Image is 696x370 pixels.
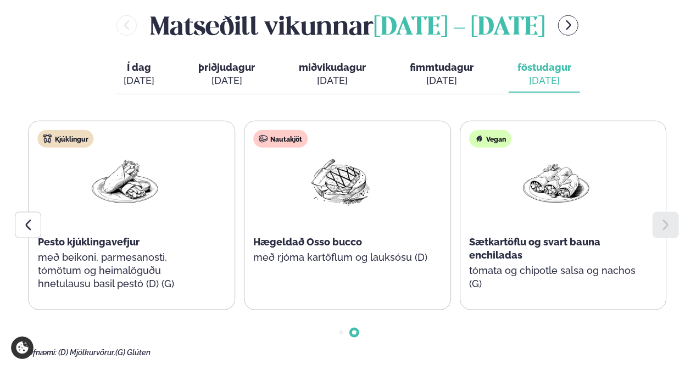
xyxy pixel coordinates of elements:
div: [DATE] [124,74,154,87]
button: fimmtudagur [DATE] [401,57,482,93]
div: Kjúklingur [38,130,94,148]
button: föstudagur [DATE] [509,57,580,93]
img: chicken.svg [43,134,52,143]
img: Enchilada.png [521,156,592,208]
button: þriðjudagur [DATE] [190,57,264,93]
img: Wraps.png [90,156,160,208]
span: (G) Glúten [115,348,151,357]
button: menu-btn-right [558,15,578,36]
button: miðvikudagur [DATE] [290,57,375,93]
span: þriðjudagur [198,61,255,73]
a: Cookie settings [11,337,34,359]
div: Vegan [469,130,511,148]
span: föstudagur [517,61,571,73]
div: [DATE] [299,74,366,87]
img: beef.svg [259,134,268,143]
span: Í dag [124,61,154,74]
span: [DATE] - [DATE] [374,16,545,40]
span: Sætkartöflu og svart bauna enchiladas [469,236,600,261]
img: Vegan.svg [475,134,483,143]
span: miðvikudagur [299,61,366,73]
span: Go to slide 2 [352,330,357,335]
h2: Matseðill vikunnar [150,8,545,43]
span: Pesto kjúklingavefjur [38,236,140,248]
p: með beikoni, parmesanosti, tómötum og heimalöguðu hnetulausu basil pestó (D) (G) [38,251,213,290]
span: fimmtudagur [410,61,474,73]
p: tómata og chipotle salsa og nachos (G) [469,264,644,290]
button: menu-btn-left [116,15,137,36]
span: (D) Mjólkurvörur, [58,348,115,357]
div: Nautakjöt [253,130,308,148]
span: Go to slide 1 [339,330,343,335]
p: með rjóma kartöflum og lauksósu (D) [253,251,428,264]
div: [DATE] [410,74,474,87]
span: Ofnæmi: [27,348,57,357]
div: [DATE] [198,74,255,87]
div: [DATE] [517,74,571,87]
img: Beef-Meat.png [305,156,376,208]
span: Hægeldað Osso bucco [253,236,362,248]
button: Í dag [DATE] [115,57,163,93]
